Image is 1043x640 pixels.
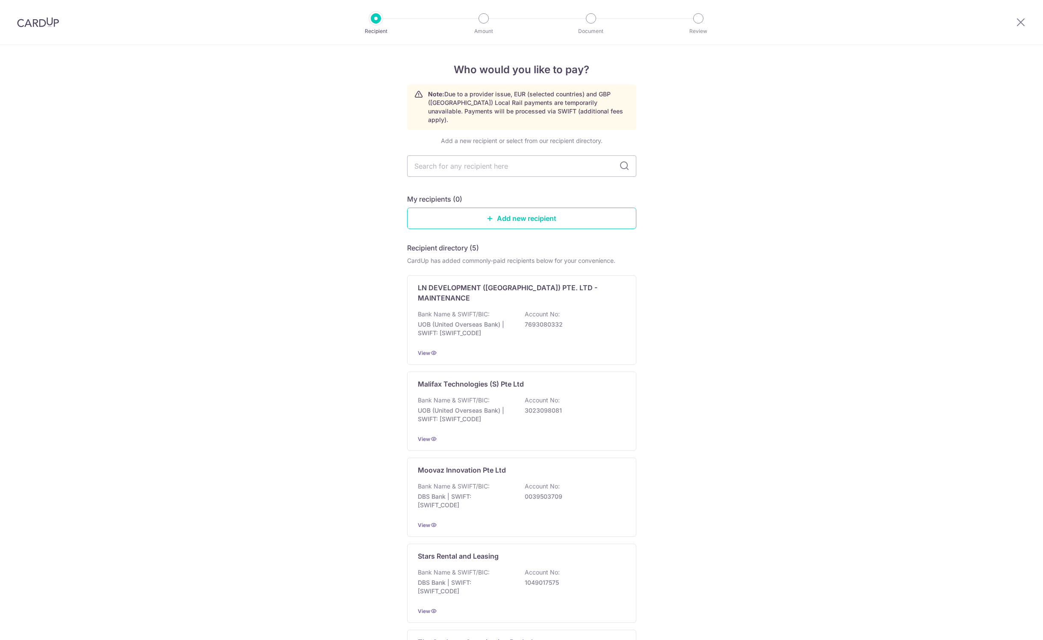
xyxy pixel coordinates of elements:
[525,310,560,319] p: Account No:
[418,379,524,389] p: Malifax Technologies (S) Pte Ltd
[418,350,430,356] a: View
[418,492,514,509] p: DBS Bank | SWIFT: [SWIFT_CODE]
[407,137,636,145] div: Add a new recipient or select from our recipient directory.
[418,608,430,614] a: View
[525,406,620,415] p: 3023098081
[344,27,408,36] p: Recipient
[418,465,506,475] p: Moovaz Innovation Pte Ltd
[407,62,636,77] h4: Who would you like to pay?
[418,551,499,561] p: Stars Rental and Leasing
[407,208,636,229] a: Add new recipient
[418,396,490,405] p: Bank Name & SWIFT/BIC:
[525,568,560,577] p: Account No:
[525,578,620,587] p: 1049017575
[418,482,490,491] p: Bank Name & SWIFT/BIC:
[525,482,560,491] p: Account No:
[407,194,462,204] h5: My recipients (0)
[418,320,514,337] p: UOB (United Overseas Bank) | SWIFT: [SWIFT_CODE]
[525,320,620,329] p: 7693080332
[525,492,620,501] p: 0039503709
[667,27,730,36] p: Review
[407,155,636,177] input: Search for any recipient here
[418,568,490,577] p: Bank Name & SWIFT/BIC:
[418,406,514,423] p: UOB (United Overseas Bank) | SWIFT: [SWIFT_CODE]
[418,283,615,303] p: LN DEVELOPMENT ([GEOGRAPHIC_DATA]) PTE. LTD - MAINTENANCE
[418,436,430,442] a: View
[418,578,514,595] p: DBS Bank | SWIFT: [SWIFT_CODE]
[418,522,430,528] a: View
[428,90,629,124] p: Due to a provider issue, EUR (selected countries) and GBP ([GEOGRAPHIC_DATA]) Local Rail payments...
[525,396,560,405] p: Account No:
[407,243,479,253] h5: Recipient directory (5)
[17,17,59,27] img: CardUp
[418,310,490,319] p: Bank Name & SWIFT/BIC:
[559,27,623,36] p: Document
[452,27,515,36] p: Amount
[407,256,636,265] div: CardUp has added commonly-paid recipients below for your convenience.
[428,90,444,98] strong: Note:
